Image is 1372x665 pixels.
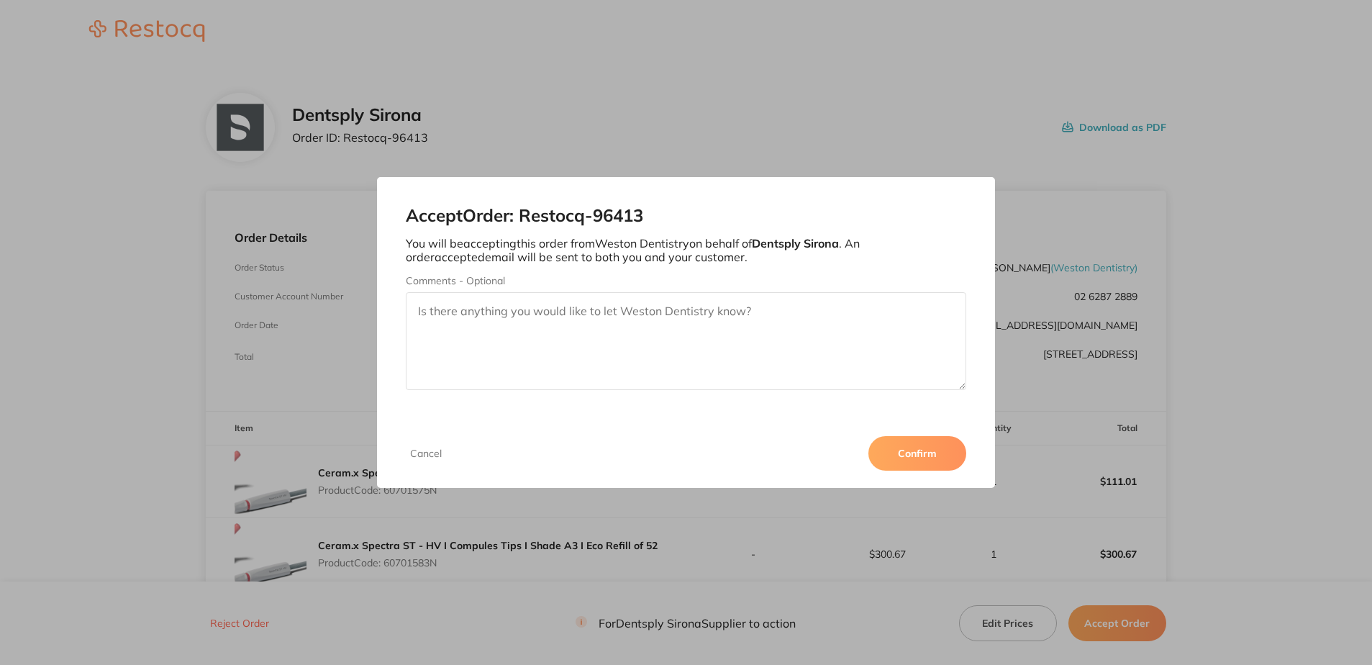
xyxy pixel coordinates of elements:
[406,206,966,226] h2: Accept Order: Restocq- 96413
[752,236,839,250] b: Dentsply Sirona
[406,237,966,263] p: You will be accepting this order from Weston Dentistry on behalf of . An order accepted email wil...
[868,436,966,471] button: Confirm
[406,275,966,286] label: Comments - Optional
[406,447,446,460] button: Cancel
